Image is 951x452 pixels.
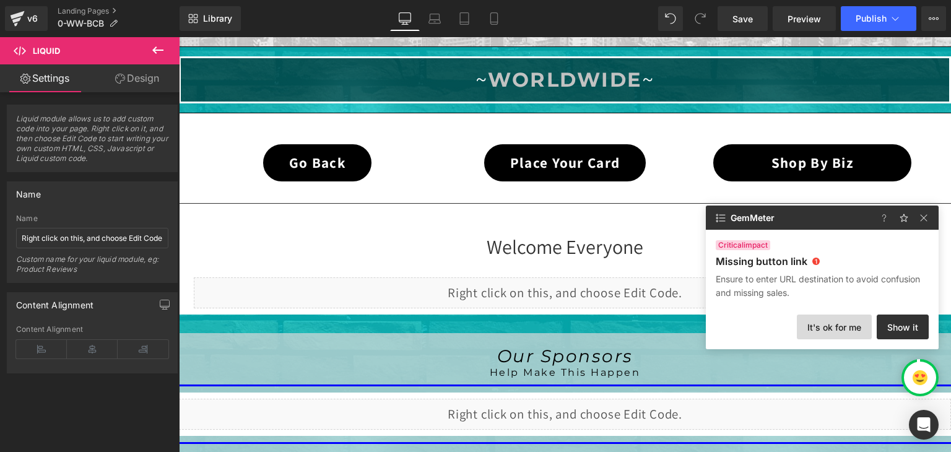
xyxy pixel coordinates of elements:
[309,30,463,54] span: WORLDWIDE
[84,107,193,145] a: Go Back
[58,6,180,16] a: Landing Pages
[688,6,713,31] button: Redo
[713,211,728,225] img: view-all-icon.b3b5518d.svg
[921,6,946,31] button: More
[297,30,310,54] span: ~
[420,6,449,31] a: Laptop
[58,19,104,28] span: 0-WW-BCB
[877,315,929,339] button: Show it
[534,107,732,145] a: Shop By Biz
[731,213,775,223] span: GemMeter
[308,196,464,222] span: Welcome Everyone
[16,114,168,172] span: Liquid module allows us to add custom code into your page. Right click on it, and then choose Edi...
[311,329,462,341] span: Help Make This Happen
[390,6,420,31] a: Desktop
[305,107,467,145] a: Place Your Card
[897,211,911,225] img: feedback-icon.f409a22e.svg
[479,6,509,31] a: Mobile
[16,182,41,199] div: Name
[718,240,744,250] span: critical
[463,30,476,54] span: ~
[33,46,60,56] span: Liquid
[856,14,887,24] span: Publish
[203,13,232,24] span: Library
[16,254,168,282] div: Custom name for your liquid module, eg: Product Reviews
[909,410,939,440] div: Open Intercom Messenger
[732,12,753,25] span: Save
[318,308,454,329] span: Our Sponsors
[788,12,821,25] span: Preview
[25,11,40,27] div: v6
[716,240,770,250] span: impact
[841,6,916,31] button: Publish
[916,211,931,225] img: close-icon.9c17502d.svg
[716,255,807,267] p: Missing button link
[16,293,93,310] div: Content Alignment
[877,211,892,225] img: faq-icon.827d6ecb.svg
[449,6,479,31] a: Tablet
[658,6,683,31] button: Undo
[92,64,182,92] a: Design
[913,370,927,385] img: emoji-four.svg
[5,6,48,31] a: v6
[812,258,820,265] span: 1
[797,315,872,339] button: It's ok for me
[773,6,836,31] a: Preview
[16,325,168,334] div: Content Alignment
[180,6,241,31] a: New Library
[16,214,168,223] div: Name
[716,272,929,300] p: Ensure to enter URL destination to avoid confusion and missing sales.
